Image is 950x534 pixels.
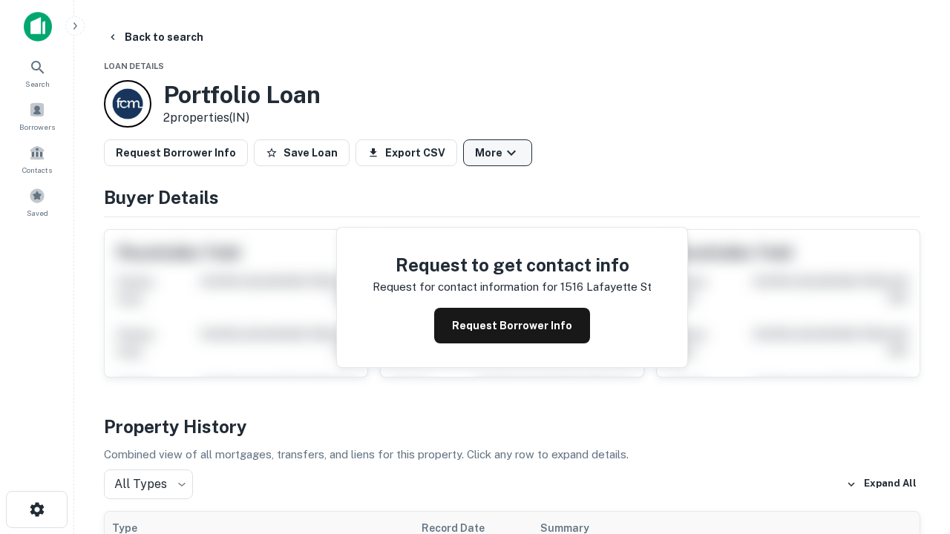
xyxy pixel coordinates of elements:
img: capitalize-icon.png [24,12,52,42]
button: Request Borrower Info [104,139,248,166]
span: Borrowers [19,121,55,133]
button: Request Borrower Info [434,308,590,343]
p: Combined view of all mortgages, transfers, and liens for this property. Click any row to expand d... [104,446,920,464]
h4: Buyer Details [104,184,920,211]
p: Request for contact information for [373,278,557,296]
button: Save Loan [254,139,350,166]
h3: Portfolio Loan [163,81,321,109]
div: All Types [104,469,193,499]
p: 1516 lafayette st [560,278,652,296]
a: Search [4,53,70,93]
p: 2 properties (IN) [163,109,321,127]
span: Loan Details [104,62,164,70]
span: Search [25,78,50,90]
span: Saved [27,207,48,219]
a: Saved [4,182,70,222]
button: Back to search [101,24,209,50]
button: Export CSV [356,139,457,166]
h4: Property History [104,413,920,440]
span: Contacts [22,164,52,176]
iframe: Chat Widget [876,415,950,487]
button: Expand All [842,473,920,495]
a: Borrowers [4,96,70,136]
a: Contacts [4,139,70,179]
button: More [463,139,532,166]
h4: Request to get contact info [373,251,652,278]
